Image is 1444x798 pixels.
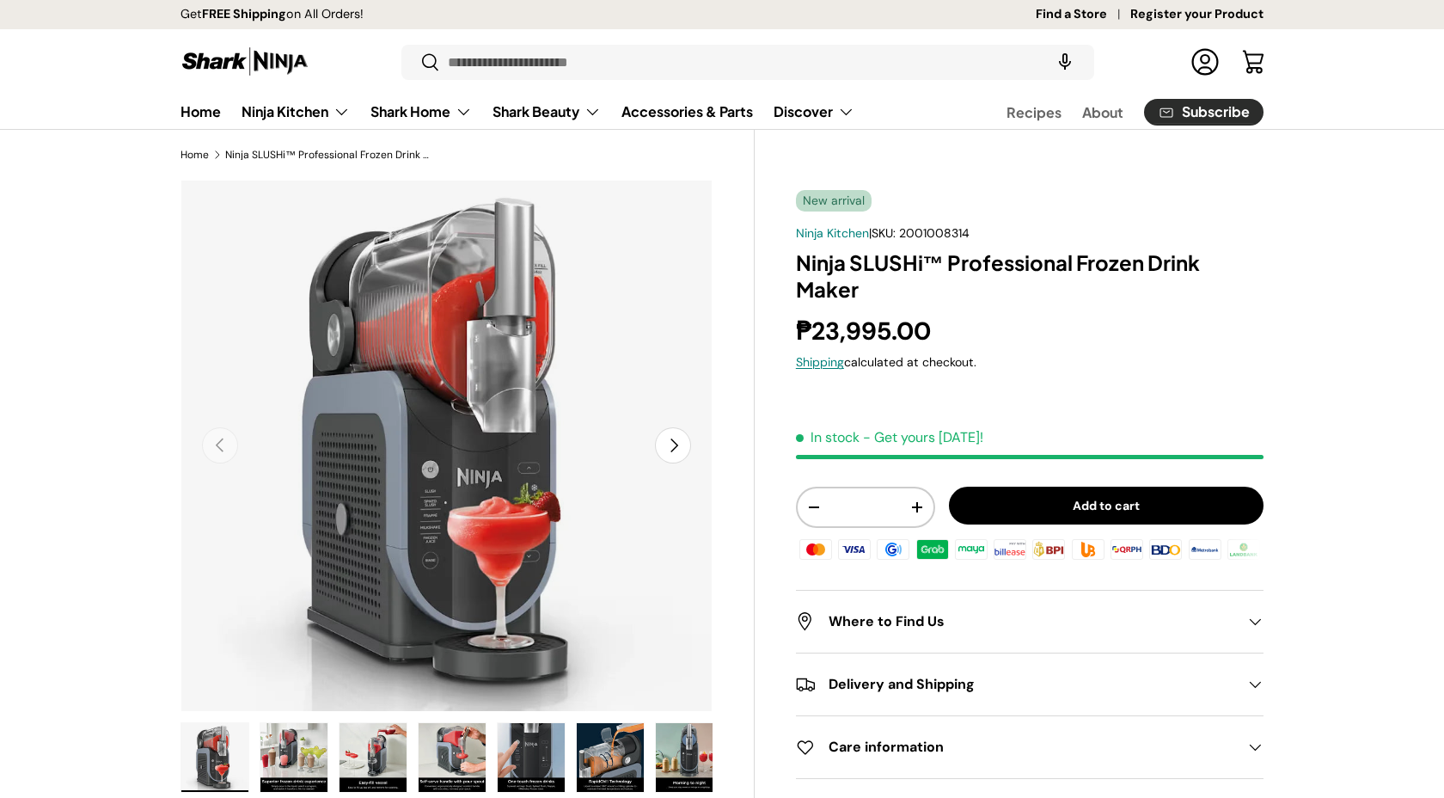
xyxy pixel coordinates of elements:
summary: Ninja Kitchen [231,95,360,129]
a: Ninja SLUSHi™ Professional Frozen Drink Maker [225,150,431,160]
a: Ninja Kitchen [242,95,350,129]
img: grabpay [914,537,951,562]
a: Register your Product [1130,5,1263,24]
speech-search-button: Search by voice [1037,43,1092,81]
p: - Get yours [DATE]! [863,428,983,446]
button: Add to cart [949,487,1263,525]
span: In stock [796,428,860,446]
img: Ninja SLUSHi™ Professional Frozen Drink Maker [260,723,327,792]
img: Ninja SLUSHi™ Professional Frozen Drink Maker [340,723,407,792]
img: Ninja SLUSHi™ Professional Frozen Drink Maker [577,723,644,792]
a: Subscribe [1144,99,1263,126]
img: maya [952,537,990,562]
p: Get on All Orders! [180,5,364,24]
h2: Delivery and Shipping [796,674,1236,695]
img: qrph [1108,537,1146,562]
a: Ninja Kitchen [796,225,869,241]
span: New arrival [796,190,872,212]
a: Accessories & Parts [621,95,753,128]
summary: Delivery and Shipping [796,654,1263,715]
a: Home [180,95,221,128]
strong: FREE Shipping [202,6,286,21]
img: Ninja SLUSHi™ Professional Frozen Drink Maker [181,723,248,792]
img: ubp [1069,537,1107,562]
summary: Care information [796,716,1263,778]
a: Shipping [796,354,844,370]
a: Shark Home [370,95,472,129]
nav: Primary [180,95,854,129]
img: Ninja SLUSHi™ Professional Frozen Drink Maker [498,723,565,792]
nav: Breadcrumbs [180,147,755,163]
img: landbank [1225,537,1263,562]
a: Find a Store [1036,5,1130,24]
img: Shark Ninja Philippines [180,45,309,78]
img: metrobank [1185,537,1223,562]
img: bdo [1147,537,1184,562]
media-gallery: Gallery Viewer [180,180,713,798]
img: Ninja SLUSHi™ Professional Frozen Drink Maker [656,723,723,792]
h2: Where to Find Us [796,611,1236,632]
a: Discover [774,95,854,129]
strong: ₱23,995.00 [796,315,935,347]
summary: Where to Find Us [796,591,1263,653]
summary: Shark Beauty [482,95,611,129]
span: SKU: [872,225,896,241]
a: Recipes [1007,95,1062,129]
a: About [1082,95,1123,129]
a: Shark Beauty [493,95,601,129]
img: gcash [874,537,912,562]
summary: Discover [763,95,865,129]
img: master [797,537,835,562]
span: | [869,225,970,241]
summary: Shark Home [360,95,482,129]
nav: Secondary [965,95,1263,129]
h1: Ninja SLUSHi™ Professional Frozen Drink Maker [796,249,1263,303]
img: billease [991,537,1029,562]
img: bpi [1030,537,1068,562]
img: Ninja SLUSHi™ Professional Frozen Drink Maker [419,723,486,792]
a: Home [180,150,209,160]
h2: Care information [796,737,1236,758]
span: Subscribe [1182,105,1250,119]
span: 2001008314 [899,225,970,241]
div: calculated at checkout. [796,353,1263,371]
img: visa [835,537,873,562]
